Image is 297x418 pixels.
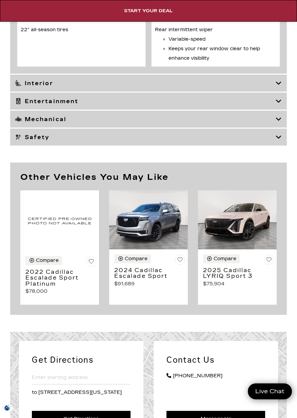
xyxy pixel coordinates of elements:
li: Rear intermittent wiper [151,22,280,67]
a: 2024 Cadillac Escalade Sport $91,689 [114,267,185,289]
h3: Entertainment [15,98,276,104]
li: Variable-speed [169,35,276,44]
input: Enter starting address [32,371,130,384]
a: Live Chat [248,383,292,399]
span: Live Chat [252,387,288,395]
h2: Contact Us [166,354,265,366]
h3: Interior [15,80,276,87]
div: Compare [125,256,147,262]
button: Save Vehicle [175,254,185,268]
li: Keeps your rear window clear to help enhance visibility [169,44,276,63]
a: [PHONE_NUMBER] [166,371,265,381]
h3: Mechanical [15,116,276,122]
h3: Safety [15,134,276,140]
button: Save Vehicle [86,256,96,270]
a: 2025 Cadillac LYRIQ Sport 3 $75,904 [203,267,274,289]
img: 2024 Cadillac Escalade Sport [109,190,188,249]
button: Compare Vehicle [25,256,62,265]
p: to [STREET_ADDRESS][US_STATE] [32,388,130,397]
h3: 2022 Cadillac Escalade Sport Platinum [25,269,82,287]
div: Compare [214,256,236,262]
a: 2022 Cadillac Escalade Sport Platinum $78,000 [25,269,96,297]
button: Compare Vehicle [114,254,151,263]
button: Compare Vehicle [203,254,240,263]
p: $91,689 [114,279,185,289]
h2: Get Directions [32,354,130,366]
p: $75,904 [203,279,274,289]
span: Start Your Deal [124,8,173,14]
h3: 2025 Cadillac LYRIQ Sport 3 [203,267,260,279]
h3: 2024 Cadillac Escalade Sport [114,267,171,279]
button: Save Vehicle [264,254,274,268]
li: 22" all-season tires [17,22,146,67]
img: 2022 Cadillac Escalade Sport Platinum [20,190,99,251]
div: Compare [36,258,59,264]
img: 2025 Cadillac LYRIQ Sport 3 [198,190,277,249]
p: $78,000 [25,287,96,296]
h2: Other Vehicles You May Like [20,173,277,182]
